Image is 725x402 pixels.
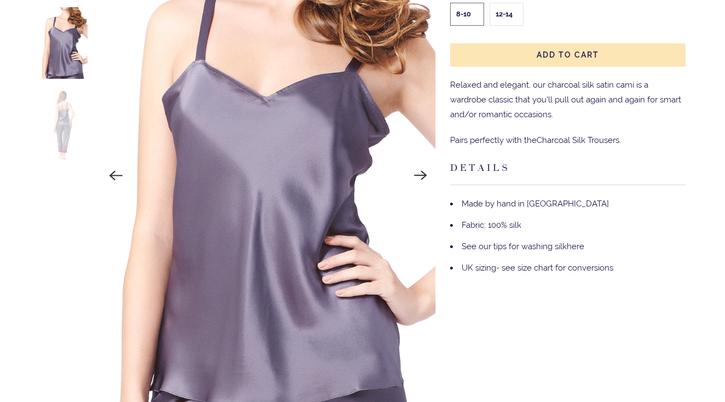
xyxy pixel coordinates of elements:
a: here [567,242,584,251]
button: Add to Cart [450,43,686,67]
label: 8-10 [451,3,484,25]
button: Previous [104,164,128,188]
p: Pairs perfectly with the . [450,133,686,148]
label: 12-14 [490,3,523,25]
li: Fabric: 100% silk [450,215,686,236]
img: Charcoal Silk Camisole [39,7,88,79]
li: See our tips for washing silk [450,236,686,257]
span: UK sizing- see size chart for conversions [462,263,613,273]
button: Next [408,164,433,188]
span: Add to Cart [537,50,599,59]
li: Made by hand in [GEOGRAPHIC_DATA] [450,193,686,215]
a: Charcoal Silk Trousers [537,135,619,145]
img: Charcoal Silk Camisole [39,89,88,161]
p: Relaxed and elegant, our charcoal silk satin cami is a wardrobe classic that you'll pull out agai... [450,78,686,122]
h3: Details [450,159,686,185]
